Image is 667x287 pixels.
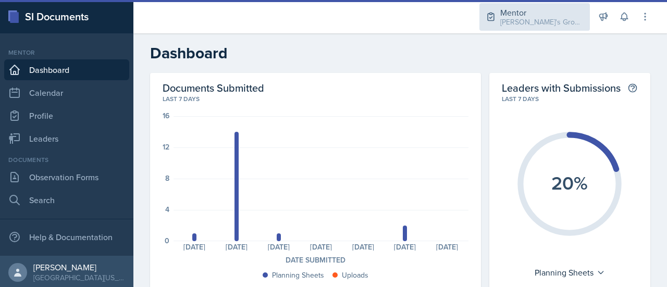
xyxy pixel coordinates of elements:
div: [DATE] [342,243,384,251]
a: Search [4,190,129,210]
a: Profile [4,105,129,126]
div: Planning Sheets [272,270,324,281]
div: Uploads [342,270,368,281]
div: 12 [163,143,169,151]
div: Planning Sheets [529,264,610,281]
a: Observation Forms [4,167,129,188]
h2: Leaders with Submissions [502,81,621,94]
h2: Documents Submitted [163,81,468,94]
h2: Dashboard [150,44,650,63]
div: Last 7 days [502,94,638,104]
div: Help & Documentation [4,227,129,247]
div: Documents [4,155,129,165]
div: Date Submitted [163,255,468,266]
a: Dashboard [4,59,129,80]
div: [DATE] [216,243,258,251]
a: Leaders [4,128,129,149]
a: Calendar [4,82,129,103]
div: [PERSON_NAME] [33,262,125,272]
div: Last 7 days [163,94,468,104]
div: [DATE] [426,243,468,251]
text: 20% [551,169,588,196]
div: Mentor [500,6,584,19]
div: [GEOGRAPHIC_DATA][US_STATE] in [GEOGRAPHIC_DATA] [33,272,125,283]
div: [PERSON_NAME]'s Groups / Fall 2025 [500,17,584,28]
div: 4 [165,206,169,213]
div: [DATE] [174,243,216,251]
div: 8 [165,174,169,182]
div: [DATE] [258,243,300,251]
div: [DATE] [300,243,342,251]
div: 0 [165,237,169,244]
div: 16 [163,112,169,119]
div: Mentor [4,48,129,57]
div: [DATE] [384,243,426,251]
